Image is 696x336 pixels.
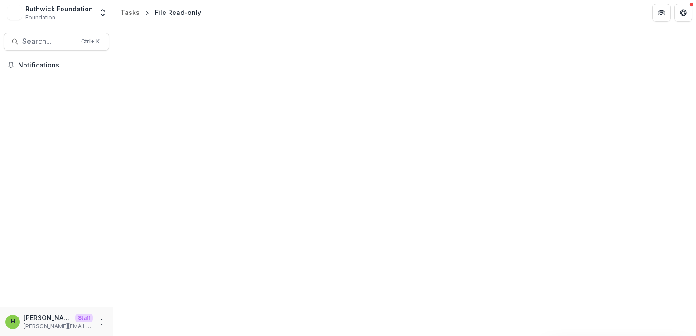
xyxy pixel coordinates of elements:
span: Notifications [18,62,106,69]
div: Ruthwick Foundation [25,4,93,14]
nav: breadcrumb [117,6,205,19]
button: Notifications [4,58,109,72]
button: Get Help [674,4,692,22]
button: Open entity switcher [97,4,109,22]
button: Partners [652,4,671,22]
div: File Read-only [155,8,201,17]
div: Ctrl + K [79,37,101,47]
p: Staff [75,314,93,322]
div: Himanshu [11,319,15,325]
span: Search... [22,37,76,46]
img: Ruthwick Foundation [7,5,22,20]
a: Tasks [117,6,143,19]
p: [PERSON_NAME] [24,313,72,322]
span: Foundation [25,14,55,22]
button: More [97,317,107,327]
p: [PERSON_NAME][EMAIL_ADDRESS][DOMAIN_NAME] [24,322,93,331]
button: Search... [4,33,109,51]
div: Tasks [121,8,140,17]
